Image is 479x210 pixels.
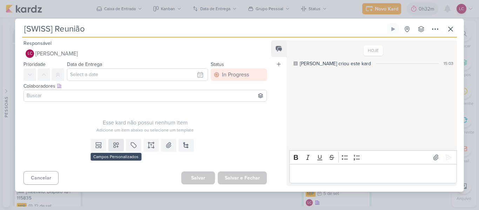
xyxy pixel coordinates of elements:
div: [PERSON_NAME] criou este kard [300,60,371,67]
div: Laís Costa [26,49,34,58]
input: Buscar [25,92,265,100]
input: Kard Sem Título [22,23,385,35]
input: Select a date [67,68,208,81]
p: LC [28,52,32,56]
label: Prioridade [23,61,46,67]
div: Editor editing area: main [289,164,457,183]
button: In Progress [211,68,267,81]
div: 15:03 [444,60,453,67]
div: Esse kard não possui nenhum item [23,118,267,127]
label: Responsável [23,40,52,46]
div: Adicione um item abaixo ou selecione um template [23,127,267,133]
div: Campos Personalizados [90,153,141,161]
div: Ligar relógio [390,26,396,32]
label: Data de Entrega [67,61,102,67]
label: Status [211,61,224,67]
button: LC [PERSON_NAME] [23,47,267,60]
div: Colaboradores [23,82,267,90]
div: In Progress [222,70,249,79]
span: [PERSON_NAME] [35,49,78,58]
button: Cancelar [23,171,59,185]
div: Editor toolbar [289,150,457,164]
